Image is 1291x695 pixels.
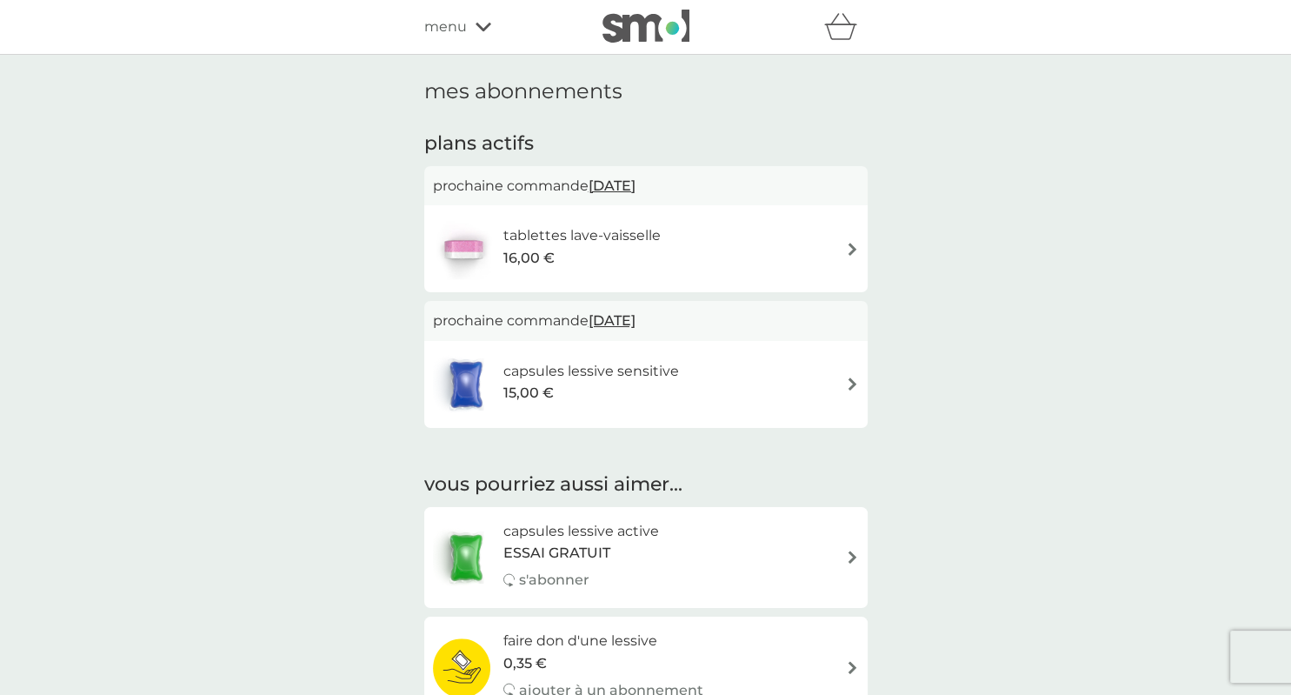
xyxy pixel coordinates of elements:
span: 16,00 € [503,247,555,270]
img: smol [602,10,689,43]
img: flèche à droite [846,243,859,256]
p: s'abonner [519,569,589,591]
p: prochaine commande [433,310,859,332]
span: [DATE] [589,304,636,337]
div: panier [824,10,868,44]
span: 15,00 € [503,382,554,404]
img: flèche à droite [846,661,859,674]
img: tablettes lave-vaisselle [433,218,494,279]
span: [DATE] [589,169,636,203]
img: capsules lessive sensitive [433,354,499,415]
img: flèche à droite [846,378,859,391]
h6: capsules lessive sensitive [503,360,679,383]
span: ESSAI GRATUIT [503,542,610,565]
h6: faire don d'une lessive [503,630,703,652]
h2: vous pourriez aussi aimer... [424,471,868,498]
span: 0,35 € [503,652,547,675]
img: flèche à droite [846,551,859,564]
p: prochaine commande [433,175,859,197]
img: capsules lessive active [433,527,499,588]
h6: tablettes lave-vaisselle [503,224,661,247]
span: menu [424,16,467,38]
h2: plans actifs [424,130,868,157]
h1: mes abonnements [424,79,868,104]
h6: capsules lessive active [503,520,659,543]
